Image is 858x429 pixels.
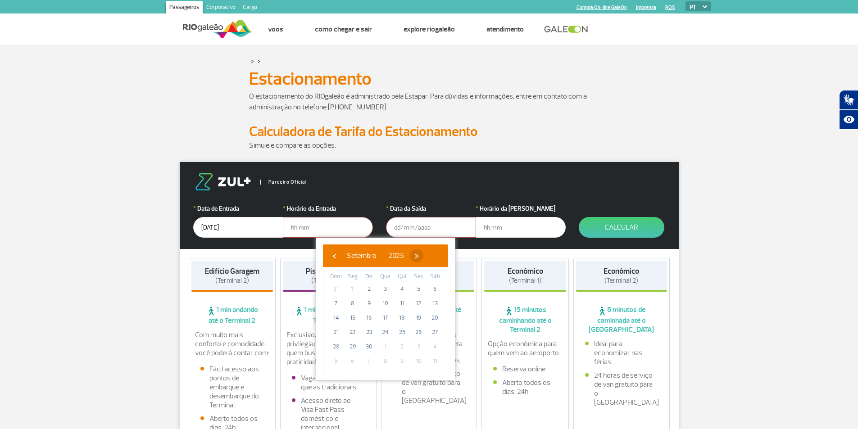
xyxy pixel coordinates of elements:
[388,251,404,260] span: 2025
[195,330,270,357] p: Com muito mais conforto e comodidade, você poderá contar com:
[327,250,423,259] bs-datepicker-navigation-view: ​ ​ ​
[427,272,443,282] th: weekday
[839,90,858,110] button: Abrir tradutor de língua de sinais.
[191,305,273,325] span: 1 min andando até o Terminal 2
[329,325,343,339] span: 21
[404,25,455,34] a: Explore RIOgaleão
[345,272,361,282] th: weekday
[395,354,409,368] span: 9
[486,25,524,34] a: Atendimento
[476,204,566,213] label: Horário da [PERSON_NAME]
[315,25,372,34] a: Como chegar e sair
[395,339,409,354] span: 2
[386,217,476,238] input: dd/mm/aaaa
[378,282,393,296] span: 3
[394,272,410,282] th: weekday
[249,123,609,140] h2: Calculadora de Tarifa do Estacionamento
[378,325,393,339] span: 24
[362,296,376,311] span: 9
[393,369,466,405] li: 24 horas de serviço de van gratuito para o [GEOGRAPHIC_DATA]
[362,339,376,354] span: 30
[193,204,283,213] label: Data de Entrada
[585,371,658,407] li: 24 horas de serviço de van gratuito para o [GEOGRAPHIC_DATA]
[411,325,426,339] span: 26
[200,365,264,410] li: Fácil acesso aos pontos de embarque e desembarque do Terminal
[328,272,345,282] th: weekday
[268,25,283,34] a: Voos
[411,282,426,296] span: 5
[382,249,410,262] button: 2025
[411,311,426,325] span: 19
[341,249,382,262] button: Setembro
[345,311,360,325] span: 15
[283,305,374,325] span: 1 min andando até o Terminal 2
[410,249,423,262] button: ›
[316,238,455,380] bs-datepicker-container: calendar
[493,365,557,374] li: Reserva online
[249,140,609,151] p: Simule e compare as opções.
[329,282,343,296] span: 31
[576,305,667,334] span: 6 minutos de caminhada até o [GEOGRAPHIC_DATA]
[386,204,476,213] label: Data da Saída
[345,282,360,296] span: 1
[395,282,409,296] span: 4
[329,296,343,311] span: 7
[251,56,254,66] a: >
[665,5,675,10] a: RQS
[585,339,658,366] li: Ideal para economizar nas férias
[345,339,360,354] span: 29
[249,91,609,113] p: O estacionamento do RIOgaleão é administrado pela Estapar. Para dúvidas e informações, entre em c...
[579,217,664,238] button: Calcular
[577,5,627,10] a: Compra On-line GaleOn
[493,378,557,396] li: Aberto todos os dias, 24h.
[362,311,376,325] span: 16
[378,311,393,325] span: 17
[361,272,377,282] th: weekday
[362,282,376,296] span: 2
[283,204,373,213] label: Horário da Entrada
[484,305,566,334] span: 15 minutos caminhando até o Terminal 2
[395,296,409,311] span: 11
[193,173,253,190] img: logo-zul.png
[249,71,609,86] h1: Estacionamento
[283,217,373,238] input: hh:mm
[488,339,563,357] p: Opção econômica para quem vem ao aeroporto.
[476,217,566,238] input: hh:mm
[428,325,442,339] span: 27
[345,325,360,339] span: 22
[395,311,409,325] span: 18
[311,276,345,285] span: (Terminal 2)
[411,296,426,311] span: 12
[839,90,858,130] div: Plugin de acessibilidade da Hand Talk.
[329,339,343,354] span: 28
[378,296,393,311] span: 10
[411,339,426,354] span: 3
[239,1,261,15] a: Cargo
[428,339,442,354] span: 4
[203,1,239,15] a: Corporativo
[395,325,409,339] span: 25
[604,276,638,285] span: (Terminal 2)
[347,251,377,260] span: Setembro
[260,180,307,185] span: Parceiro Oficial
[205,266,259,276] strong: Edifício Garagem
[428,296,442,311] span: 13
[215,276,249,285] span: (Terminal 2)
[428,311,442,325] span: 20
[329,311,343,325] span: 14
[378,354,393,368] span: 8
[377,272,394,282] th: weekday
[410,272,427,282] th: weekday
[329,354,343,368] span: 5
[509,276,541,285] span: (Terminal 1)
[306,266,350,276] strong: Piso Premium
[636,5,656,10] a: Imprensa
[193,217,283,238] input: dd/mm/aaaa
[378,339,393,354] span: 1
[508,266,543,276] strong: Econômico
[327,249,341,262] button: ‹
[604,266,639,276] strong: Econômico
[292,374,365,392] li: Vagas maiores do que as tradicionais.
